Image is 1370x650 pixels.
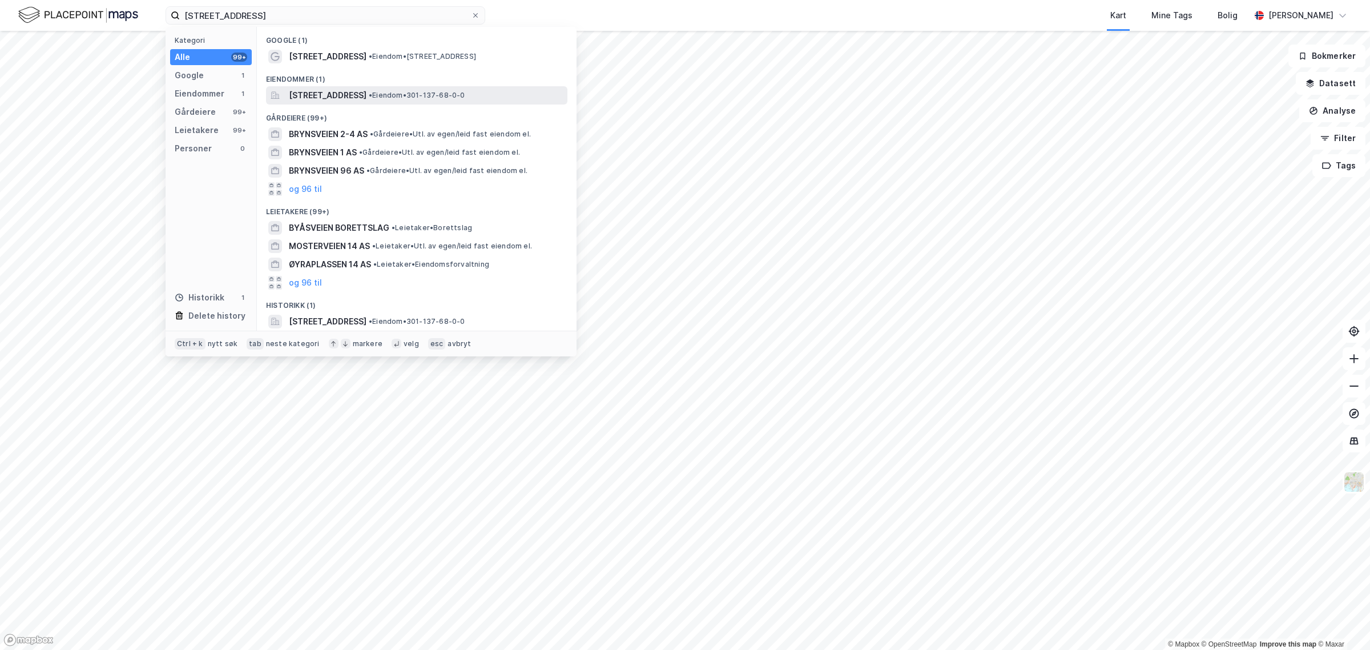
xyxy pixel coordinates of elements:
[1110,9,1126,22] div: Kart
[231,107,247,117] div: 99+
[188,309,245,323] div: Delete history
[1311,127,1365,150] button: Filter
[1151,9,1192,22] div: Mine Tags
[175,50,190,64] div: Alle
[392,223,472,232] span: Leietaker • Borettslag
[289,164,364,178] span: BRYNSVEIEN 96 AS
[369,52,372,61] span: •
[359,148,362,157] span: •
[208,339,238,348] div: nytt søk
[18,5,138,25] img: logo.f888ab2527a4732fd821a326f86c7f29.svg
[1268,9,1333,22] div: [PERSON_NAME]
[448,339,471,348] div: avbryt
[370,130,531,139] span: Gårdeiere • Utl. av egen/leid fast eiendom el.
[373,260,489,269] span: Leietaker • Eiendomsforvaltning
[175,69,204,82] div: Google
[1202,640,1257,648] a: OpenStreetMap
[1343,471,1365,493] img: Z
[369,317,465,326] span: Eiendom • 301-137-68-0-0
[175,142,212,155] div: Personer
[231,53,247,62] div: 99+
[289,239,370,253] span: MOSTERVEIEN 14 AS
[289,221,389,235] span: BYÅSVEIEN BORETTSLAG
[175,36,252,45] div: Kategori
[238,144,247,153] div: 0
[247,338,264,350] div: tab
[372,242,376,250] span: •
[372,242,532,251] span: Leietaker • Utl. av egen/leid fast eiendom el.
[369,52,476,61] span: Eiendom • [STREET_ADDRESS]
[1218,9,1238,22] div: Bolig
[1288,45,1365,67] button: Bokmerker
[238,71,247,80] div: 1
[404,339,419,348] div: velg
[231,126,247,135] div: 99+
[359,148,520,157] span: Gårdeiere • Utl. av egen/leid fast eiendom el.
[289,258,371,271] span: ØYRAPLASSEN 14 AS
[289,182,322,196] button: og 96 til
[289,50,366,63] span: [STREET_ADDRESS]
[353,339,382,348] div: markere
[175,87,224,101] div: Eiendommer
[428,338,446,350] div: esc
[238,89,247,98] div: 1
[369,91,465,100] span: Eiendom • 301-137-68-0-0
[366,166,527,175] span: Gårdeiere • Utl. av egen/leid fast eiendom el.
[366,166,370,175] span: •
[373,260,377,268] span: •
[392,223,395,232] span: •
[289,146,357,159] span: BRYNSVEIEN 1 AS
[1296,72,1365,95] button: Datasett
[238,293,247,302] div: 1
[175,105,216,119] div: Gårdeiere
[369,91,372,99] span: •
[257,198,577,219] div: Leietakere (99+)
[289,127,368,141] span: BRYNSVEIEN 2-4 AS
[289,315,366,328] span: [STREET_ADDRESS]
[1299,99,1365,122] button: Analyse
[175,338,205,350] div: Ctrl + k
[370,130,373,138] span: •
[3,633,54,647] a: Mapbox homepage
[175,123,219,137] div: Leietakere
[1312,154,1365,177] button: Tags
[266,339,320,348] div: neste kategori
[257,66,577,86] div: Eiendommer (1)
[369,317,372,326] span: •
[1313,595,1370,650] iframe: Chat Widget
[289,276,322,290] button: og 96 til
[175,291,224,304] div: Historikk
[1168,640,1199,648] a: Mapbox
[257,105,577,125] div: Gårdeiere (99+)
[257,292,577,312] div: Historikk (1)
[1260,640,1316,648] a: Improve this map
[289,89,366,102] span: [STREET_ADDRESS]
[257,27,577,47] div: Google (1)
[180,7,471,24] input: Søk på adresse, matrikkel, gårdeiere, leietakere eller personer
[1313,595,1370,650] div: Kontrollprogram for chat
